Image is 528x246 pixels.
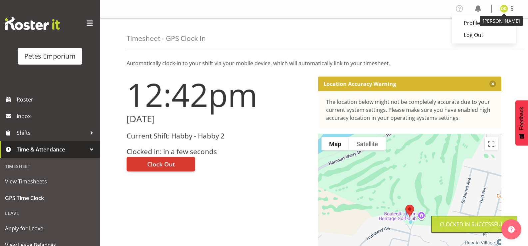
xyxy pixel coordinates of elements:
[5,223,95,233] span: Apply for Leave
[127,35,206,42] h4: Timesheet - GPS Clock In
[452,17,516,29] a: Profile
[2,206,98,220] div: Leave
[5,17,60,30] img: Rosterit website logo
[485,137,498,150] button: Toggle fullscreen view
[440,220,509,228] div: Clocked in Successfully
[127,148,310,155] h3: Clocked in: in a few seconds
[17,144,87,154] span: Time & Attendance
[2,190,98,206] a: GPS Time Clock
[321,137,349,150] button: Show street map
[323,81,396,87] p: Location Accuracy Warning
[2,173,98,190] a: View Timesheets
[5,193,95,203] span: GPS Time Clock
[127,114,310,124] h2: [DATE]
[127,77,310,113] h1: 12:42pm
[500,5,508,13] img: danielle-donselaar8920.jpg
[326,98,494,122] div: The location below might not be completely accurate due to your current system settings. Please m...
[515,100,528,145] button: Feedback - Show survey
[508,226,515,233] img: help-xxl-2.png
[127,132,310,140] h3: Current Shift: Habby - Habby 2
[349,137,386,150] button: Show satellite imagery
[452,29,516,41] a: Log Out
[127,157,195,171] button: Clock Out
[2,220,98,237] a: Apply for Leave
[147,160,175,168] span: Clock Out
[5,176,95,186] span: View Timesheets
[489,81,496,87] button: Close message
[17,128,87,138] span: Shifts
[127,59,501,67] p: Automatically clock-in to your shift via your mobile device, which will automatically link to you...
[2,159,98,173] div: Timesheet
[17,95,97,105] span: Roster
[519,107,525,130] span: Feedback
[24,51,76,61] div: Petes Emporium
[17,111,97,121] span: Inbox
